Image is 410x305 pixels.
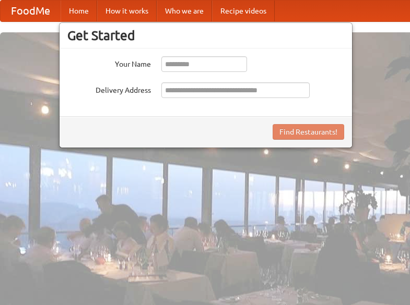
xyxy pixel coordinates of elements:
[212,1,275,21] a: Recipe videos
[97,1,157,21] a: How it works
[1,1,61,21] a: FoodMe
[67,28,344,43] h3: Get Started
[67,82,151,95] label: Delivery Address
[273,124,344,140] button: Find Restaurants!
[67,56,151,69] label: Your Name
[157,1,212,21] a: Who we are
[61,1,97,21] a: Home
